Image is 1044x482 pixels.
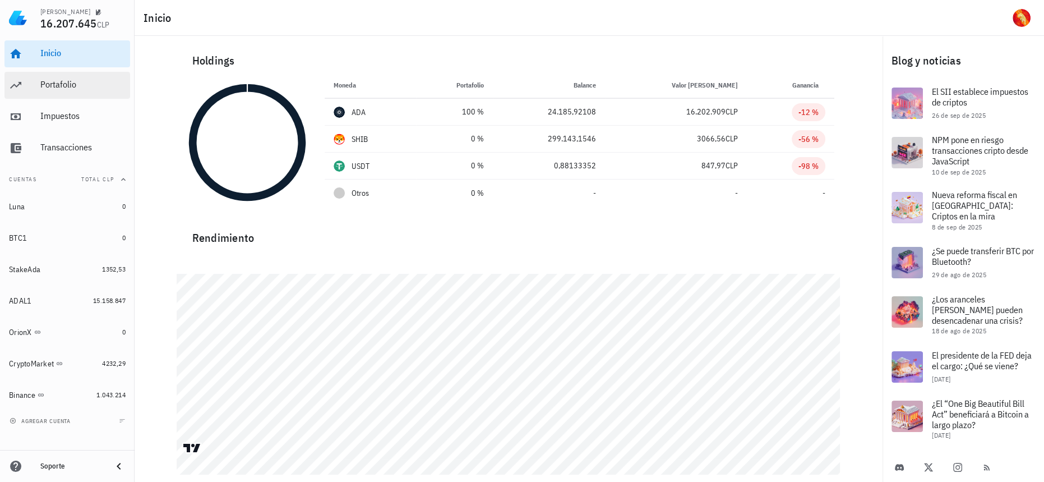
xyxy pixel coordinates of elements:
[93,296,126,305] span: 15.158.847
[932,398,1029,430] span: ¿El “One Big Beautiful Bill Act” beneficiará a Bitcoin a largo plazo?
[883,79,1044,128] a: El SII establece impuestos de criptos 26 de sep de 2025
[97,20,110,30] span: CLP
[502,133,595,145] div: 299.143,1546
[792,81,825,89] span: Ganancia
[102,359,126,368] span: 4232,29
[352,107,366,118] div: ADA
[9,296,31,306] div: ADAL1
[883,238,1044,287] a: ¿Se puede transferir BTC por Bluetooth? 29 de ago de 2025
[686,107,726,117] span: 16.202.909
[932,431,950,439] span: [DATE]
[4,382,130,408] a: Binance 1.043.214
[493,72,604,99] th: Balance
[9,265,40,274] div: StakeAda
[4,72,130,99] a: Portafolio
[932,86,1028,108] span: El SII establece impuestos de criptos
[4,193,130,220] a: Luna 0
[425,106,484,118] div: 100 %
[932,375,950,383] span: [DATE]
[502,160,595,172] div: 0,88133352
[798,134,819,145] div: -56 %
[425,133,484,145] div: 0 %
[4,40,130,67] a: Inicio
[9,391,35,400] div: Binance
[334,107,345,118] div: ADA-icon
[4,103,130,130] a: Impuestos
[9,202,25,212] div: Luna
[883,392,1044,447] a: ¿El “One Big Beautiful Bill Act” beneficiará a Bitcoin a largo plazo? [DATE]
[9,359,54,369] div: CryptoMarket
[334,160,345,172] div: USDT-icon
[144,9,176,27] h1: Inicio
[183,220,834,247] div: Rendimiento
[883,128,1044,183] a: NPM pone en riesgo transacciones cripto desde JavaScript 10 de sep de 2025
[932,134,1028,167] span: NPM pone en riesgo transacciones cripto desde JavaScript
[40,462,103,471] div: Soporte
[798,107,819,118] div: -12 %
[932,223,982,231] span: 8 de sep de 2025
[605,72,747,99] th: Valor [PERSON_NAME]
[4,166,130,193] button: CuentasTotal CLP
[593,188,596,198] span: -
[9,328,32,337] div: OrionX
[40,142,126,153] div: Transacciones
[40,16,97,31] span: 16.207.645
[122,202,126,210] span: 0
[416,72,493,99] th: Portafolio
[102,265,126,273] span: 1352,53
[932,270,986,279] span: 29 de ago de 2025
[352,187,369,199] span: Otros
[325,72,417,99] th: Moneda
[7,415,76,426] button: agregar cuenta
[4,350,130,377] a: CryptoMarket 4232,29
[182,443,202,453] a: Charting by TradingView
[823,188,825,198] span: -
[701,160,726,171] span: 847,97
[932,189,1017,222] span: Nueva reforma fiscal en [GEOGRAPHIC_DATA]: Criptos en la mira
[932,350,1032,371] span: El presidente de la FED deja el cargo: ¿Qué se viene?
[352,134,368,145] div: SHIB
[726,160,738,171] span: CLP
[425,160,484,172] div: 0 %
[4,319,130,346] a: OrionX 0
[352,160,370,172] div: USDT
[798,160,819,172] div: -98 %
[4,287,130,314] a: ADAL1 15.158.847
[40,79,126,90] div: Portafolio
[9,9,27,27] img: LedgiFi
[4,224,130,251] a: BTC1 0
[932,293,1023,326] span: ¿Los aranceles [PERSON_NAME] pueden desencadenar una crisis?
[9,233,27,243] div: BTC1
[40,111,126,121] div: Impuestos
[932,245,1034,267] span: ¿Se puede transferir BTC por Bluetooth?
[726,134,738,144] span: CLP
[735,188,738,198] span: -
[96,391,126,399] span: 1.043.214
[425,187,484,199] div: 0 %
[697,134,726,144] span: 3066,56
[1013,9,1031,27] div: avatar
[883,287,1044,342] a: ¿Los aranceles [PERSON_NAME] pueden desencadenar una crisis? 18 de ago de 2025
[81,176,114,183] span: Total CLP
[932,327,986,335] span: 18 de ago de 2025
[883,342,1044,392] a: El presidente de la FED deja el cargo: ¿Qué se viene? [DATE]
[932,168,986,176] span: 10 de sep de 2025
[183,43,834,79] div: Holdings
[334,134,345,145] div: SHIB-icon
[4,135,130,162] a: Transacciones
[12,417,71,425] span: agregar cuenta
[726,107,738,117] span: CLP
[502,106,595,118] div: 24.185,92108
[883,183,1044,238] a: Nueva reforma fiscal en [GEOGRAPHIC_DATA]: Criptos en la mira 8 de sep de 2025
[122,233,126,242] span: 0
[40,7,90,16] div: [PERSON_NAME]
[883,43,1044,79] div: Blog y noticias
[40,48,126,58] div: Inicio
[4,256,130,283] a: StakeAda 1352,53
[932,111,986,120] span: 26 de sep de 2025
[122,328,126,336] span: 0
